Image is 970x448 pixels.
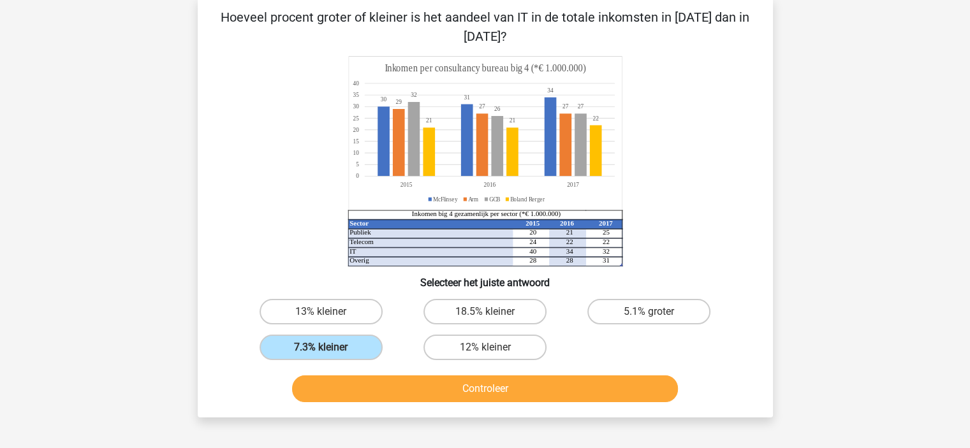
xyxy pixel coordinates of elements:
tspan: 28 [529,256,536,264]
tspan: 32 [602,247,609,255]
tspan: Boland Rerger [510,195,545,203]
tspan: 22 [566,238,573,245]
tspan: 34 [566,247,573,255]
label: 5.1% groter [587,299,710,324]
tspan: 30 [380,96,386,103]
p: Hoeveel procent groter of kleiner is het aandeel van IT in de totale inkomsten in [DATE] dan in [... [218,8,753,46]
tspan: 40 [353,80,359,87]
tspan: 0 [356,172,359,180]
tspan: 20 [353,126,359,133]
label: 13% kleiner [260,299,383,324]
tspan: 2016 [559,219,573,227]
button: Controleer [292,375,678,402]
tspan: Publiek [349,228,371,236]
tspan: 27 [577,103,584,110]
tspan: Inkomen per consultancy bureau big 4 (*€ 1.000.000) [385,62,585,75]
tspan: 22 [592,114,598,122]
tspan: GCB [489,195,501,203]
tspan: 34 [547,87,554,94]
tspan: Arm [468,195,478,203]
tspan: 15 [353,138,359,145]
tspan: 2017 [598,219,612,227]
tspan: Overig [349,256,369,264]
tspan: 31 [602,256,609,264]
tspan: Sector [349,219,369,227]
tspan: 22 [602,238,609,245]
tspan: 2121 [425,117,515,124]
label: 12% kleiner [423,335,547,360]
h6: Selecteer het juiste antwoord [218,266,753,289]
tspan: 26 [494,105,500,113]
tspan: 25 [353,114,359,122]
tspan: 21 [566,228,573,236]
tspan: IT [349,247,356,255]
tspan: 201520162017 [400,181,578,189]
tspan: Inkomen big 4 gezamenlijk per sector (*€ 1.000.000) [411,210,561,218]
tspan: Telecom [349,238,374,245]
tspan: McFlinsey [433,195,458,203]
tspan: 24 [529,238,536,245]
tspan: 30 [353,103,359,110]
tspan: 31 [464,94,470,101]
tspan: 29 [395,98,401,106]
tspan: 35 [353,91,359,99]
label: 18.5% kleiner [423,299,547,324]
tspan: 5 [356,161,359,168]
tspan: 10 [353,149,359,157]
tspan: 2015 [525,219,540,227]
tspan: 2727 [479,103,568,110]
tspan: 40 [529,247,536,255]
tspan: 28 [566,256,573,264]
tspan: 25 [602,228,609,236]
tspan: 32 [411,91,417,99]
tspan: 20 [529,228,536,236]
label: 7.3% kleiner [260,335,383,360]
